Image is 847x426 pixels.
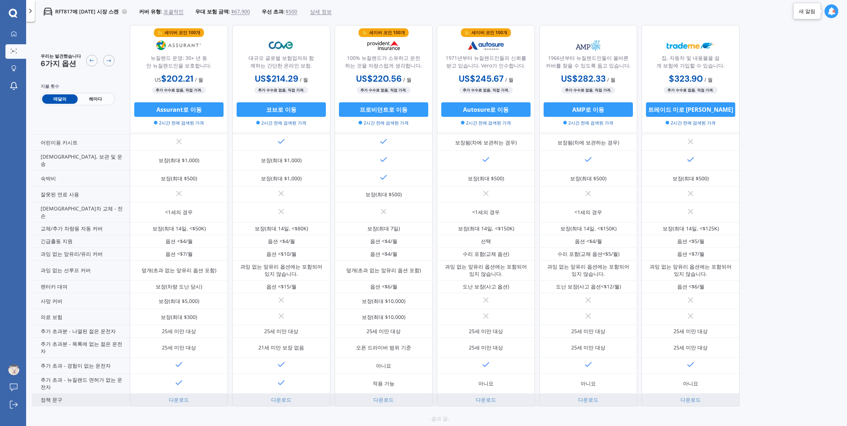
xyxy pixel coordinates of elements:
[169,396,189,403] a: 다운로드
[376,362,391,369] div: 아니요
[571,328,605,335] div: 25세 미만 대상
[254,87,308,94] span: 추가 수수료 없음, 직접 가격.
[362,314,405,321] div: 보장(최대 $10,000)
[578,396,598,403] a: 다운로드
[286,8,297,15] span: $500
[463,283,509,290] div: 도난 보장(사고 옵션)
[373,380,394,387] div: 적용 가능
[370,250,397,258] div: 옵션 <$4/월
[663,225,719,232] div: 보장(최대 14일, <$125K)
[266,283,296,290] div: 옵션 <$15/월
[195,8,230,15] span: 우대 보험 금액:
[672,175,709,182] div: 보장(최대 $500)
[441,102,531,117] button: Autosure로 이동
[310,8,332,15] span: 상세 정보
[32,358,130,374] div: 추가 초과 - 경험이 없는 운전자
[458,225,514,232] div: 보장(최대 14일, <$150K)
[664,87,717,94] span: 추가 수수료 없음, 직접 가격.
[362,298,405,305] div: 보장(최대 $10,000)
[677,283,704,290] div: 옵션 <$6/월
[560,225,617,232] div: 보장(최대 14일, <$150K)
[367,328,401,335] div: 25세 미만 대상
[32,309,130,325] div: 의료 보험
[78,94,113,104] span: 해마다
[462,36,510,54] img: Autosure.webp
[41,53,81,60] span: 우리는 발견했습니다
[360,36,408,54] img: Provident.png
[162,328,196,335] div: 25세 미만 대상
[266,250,296,258] div: 옵션 <$10/월
[134,102,224,117] button: Assurant로 이동
[157,30,163,35] img: 포인트
[32,280,130,293] div: 렌터카 대여
[8,364,19,375] img: ACg8ocJxfOjquHt-1mmJTvQ15gOP_GrjhQoNzfUhhw2hPzCVX-SmR8kB=s96-c
[300,76,308,83] span: / 월
[468,175,504,182] div: 보장(최대 $500)
[544,102,633,117] button: AMP로 이동
[364,120,409,126] font: 2시간 전에 검색된 가격
[671,120,716,126] font: 2시간 전에 검색된 가격
[32,187,130,202] div: 잘못된 연료 사용
[674,328,708,335] div: 25세 미만 대상
[557,250,619,258] div: 수리 포함(교체 옵션<$5/월)
[42,94,78,104] span: 매달의
[32,374,130,394] div: 추가 초과 - 뉴질랜드 면허가 없는 운전자
[362,30,367,35] img: 포인트
[471,29,507,36] div: 세이버 코인 100개
[255,225,308,232] div: 보장(최대 14일, <$80K)
[677,238,704,245] div: 옵션 <$5/월
[152,225,206,232] div: 보장(최대 14일, <$50K)
[32,338,130,358] div: 추가 초과분 - 목록에 없는 젊은 운전자
[32,202,130,222] div: [DEMOGRAPHIC_DATA]차 교체 - 전손
[403,76,412,83] span: / 월
[465,30,470,35] img: 포인트
[674,344,708,351] div: 25세 미만 대상
[607,76,615,83] span: / 월
[44,7,52,16] img: car.f15378c7a67c060ca3f3.svg
[238,263,325,278] div: 과잉 없는 앞유리 옵션에는 포함되어 있지 않습니다.
[155,36,203,54] img: Assurant.png
[570,175,606,182] div: 보장(최대 $500)
[556,283,621,290] div: 도난 보장(사고 옵션<$12/월)
[41,83,115,90] div: 지불 횟수
[557,139,619,146] div: 보장됨(차에 보관하는 경우)
[373,396,394,403] a: 다운로드
[164,29,200,36] div: 세이버 코인 100개
[165,209,193,216] div: <1세의 경우
[258,344,304,351] div: 21세 미만 보장 없음
[159,157,199,164] div: 보장(최대 $1,000)
[505,76,513,83] span: / 월
[159,298,199,305] div: 보장(최대 $5,000)
[142,267,216,274] div: 덮개(초과 없는 앞유리 옵션 포함)
[257,36,305,54] img: Cove.webp
[443,54,529,72] div: 1971년부터 뉴질랜드인들의 신뢰를 받고 있습니다. Vero가 인수합니다.
[704,76,713,83] span: / 월
[271,396,291,403] a: 다운로드
[481,238,491,245] div: 선택
[367,225,400,232] div: 보장(최대 7일)
[32,261,130,280] div: 과잉 없는 선루프 커버
[356,73,402,84] b: US$220.56
[163,8,184,15] span: 포괄적인
[646,102,735,117] button: 트레이드 미로 [PERSON_NAME]
[799,8,815,15] div: 새 알림
[32,235,130,248] div: 긴급출동 지원
[478,380,494,387] div: 아니요
[55,8,119,15] p: RFT817에 [DATE] 시장 스캔
[155,76,203,83] span: US
[455,139,517,146] div: 보장됨(차에 보관하는 경우)
[32,293,130,309] div: 사망 커버
[238,54,324,72] div: 대규모 글로벌 보험업자와 함께하는 간단한 온라인 보험.
[346,267,421,274] div: 덮개(초과 없는 앞유리 옵션 포함)
[231,8,250,15] span: $67,900
[476,396,496,403] a: 다운로드
[32,325,130,338] div: 추가 초과분 - 나열된 젊은 운전자
[32,248,130,261] div: 과잉 없는 앞유리/유리 커버
[647,263,734,278] div: 과잉 없는 앞유리 옵션에는 포함되어 있지 않습니다.
[575,238,602,245] div: 옵션 <$4/월
[161,73,193,84] b: $202.21
[369,29,405,36] div: 세이버 코인 100개
[161,314,197,321] div: 보장(최대 $300)
[156,283,202,290] div: 보장(차량 도난 당시)
[357,87,410,94] span: 추가 수수료 없음, 직접 가격.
